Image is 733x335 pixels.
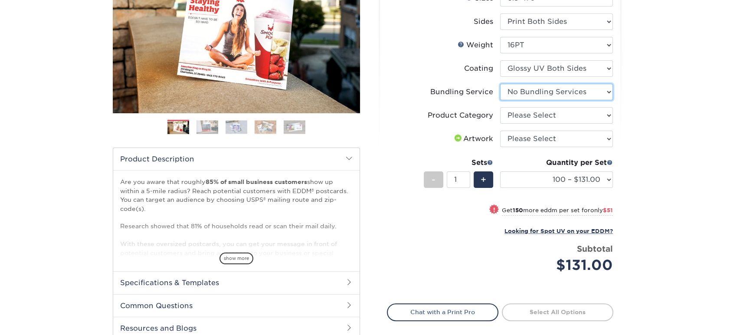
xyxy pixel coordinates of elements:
[453,134,493,144] div: Artwork
[167,120,189,135] img: EDDM 01
[493,205,495,214] span: !
[113,271,360,294] h2: Specifications & Templates
[432,173,435,186] span: -
[513,207,523,213] strong: 150
[226,120,247,134] img: EDDM 03
[113,148,360,170] h2: Product Description
[424,158,493,168] div: Sets
[206,178,307,185] strong: 85% of small business customers
[504,227,613,235] a: Looking for Spot UV on your EDDM?
[507,255,613,276] div: $131.00
[430,87,493,97] div: Bundling Service
[590,207,613,213] span: only
[504,228,613,234] small: Looking for Spot UV on your EDDM?
[113,294,360,317] h2: Common Questions
[219,253,253,264] span: show more
[500,158,613,168] div: Quantity per Set
[284,120,305,134] img: EDDM 05
[196,120,218,134] img: EDDM 02
[458,40,493,50] div: Weight
[481,173,486,186] span: +
[502,207,613,216] small: Get more eddm per set for
[577,244,613,253] strong: Subtotal
[387,303,498,321] a: Chat with a Print Pro
[428,110,493,121] div: Product Category
[255,120,276,134] img: EDDM 04
[474,16,493,27] div: Sides
[502,303,613,321] a: Select All Options
[603,207,613,213] span: $51
[464,63,493,74] div: Coating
